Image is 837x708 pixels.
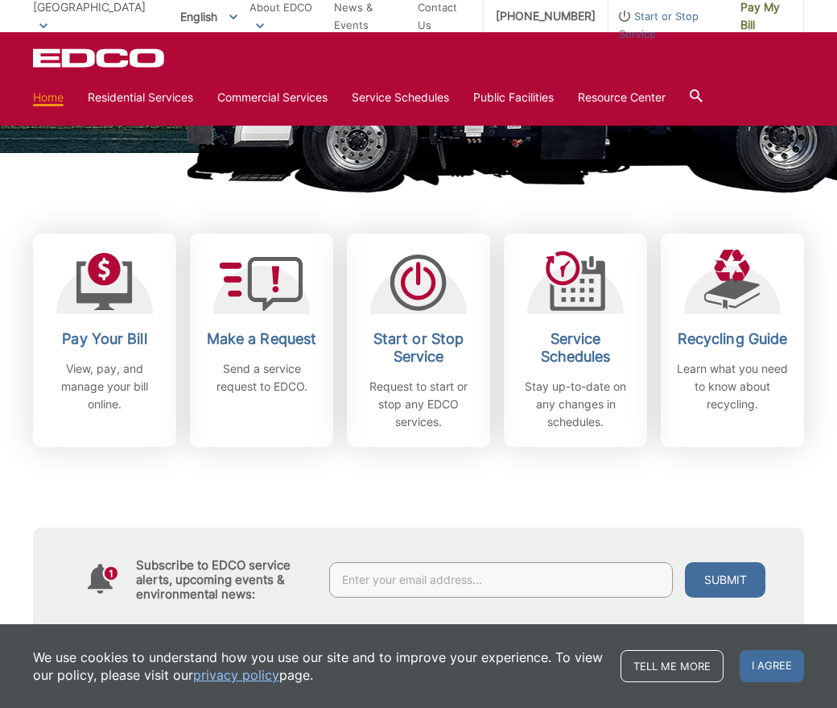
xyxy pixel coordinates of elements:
h2: Start or Stop Service [359,330,478,366]
a: Pay Your Bill View, pay, and manage your bill online. [33,234,176,447]
a: EDCD logo. Return to the homepage. [33,48,167,68]
button: Submit [685,562,765,598]
p: View, pay, and manage your bill online. [45,360,164,413]
a: Service Schedules [352,89,449,106]
span: English [168,3,249,30]
input: Enter your email address... [329,562,673,598]
a: Resource Center [578,89,666,106]
p: Request to start or stop any EDCO services. [359,378,478,431]
a: Tell me more [621,650,724,682]
h2: Recycling Guide [673,330,792,348]
a: Recycling Guide Learn what you need to know about recycling. [661,234,804,447]
p: Send a service request to EDCO. [202,360,321,395]
a: Residential Services [88,89,193,106]
p: We use cookies to understand how you use our site and to improve your experience. To view our pol... [33,648,604,684]
h2: Make a Request [202,330,321,348]
p: Learn what you need to know about recycling. [673,360,792,413]
h2: Pay Your Bill [45,330,164,348]
a: Public Facilities [473,89,554,106]
h2: Service Schedules [516,330,635,366]
a: Service Schedules Stay up-to-date on any changes in schedules. [504,234,647,447]
a: Make a Request Send a service request to EDCO. [190,234,333,447]
span: I agree [740,650,804,682]
a: privacy policy [193,666,279,684]
a: Home [33,89,64,106]
h4: Subscribe to EDCO service alerts, upcoming events & environmental news: [136,558,313,602]
p: Stay up-to-date on any changes in schedules. [516,378,635,431]
a: Commercial Services [217,89,328,106]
